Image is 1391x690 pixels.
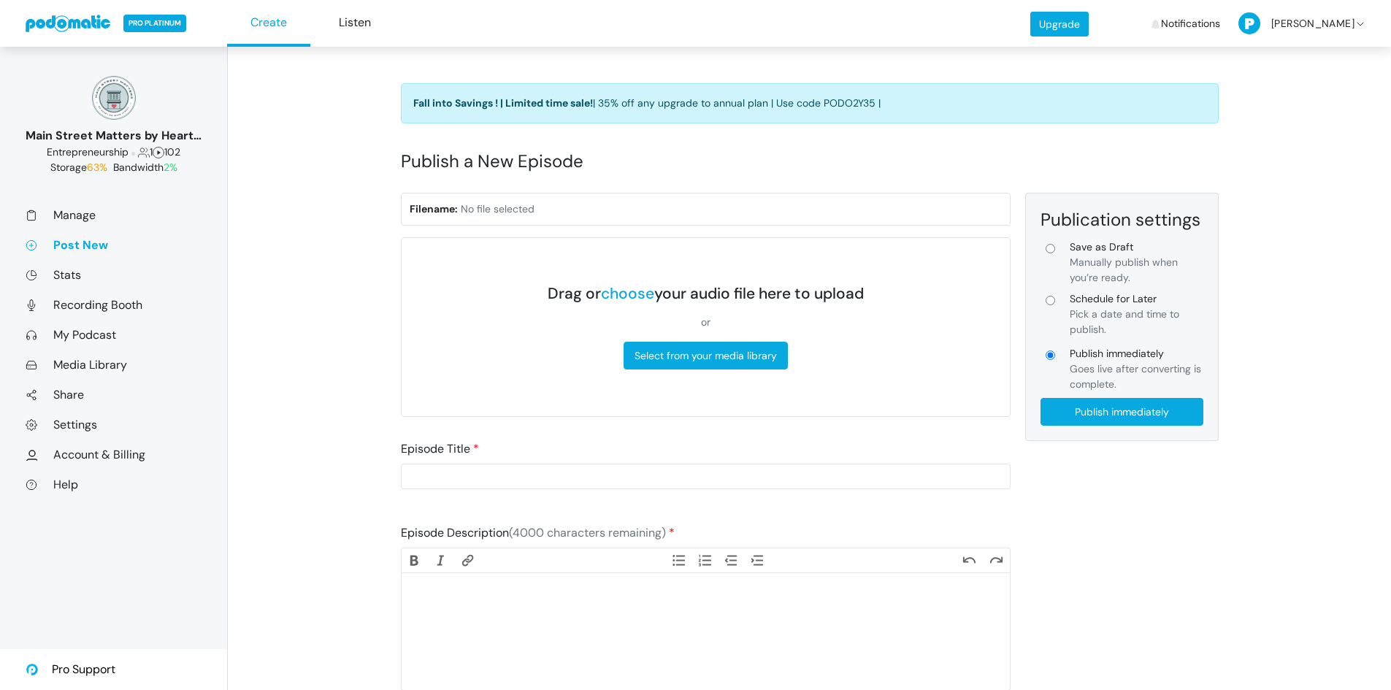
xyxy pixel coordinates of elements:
[1070,256,1178,284] span: Manually publish when you’re ready.
[402,552,428,568] button: Bold
[624,342,788,369] button: Select from your media library
[1070,291,1203,307] span: Schedule for Later
[153,145,164,158] span: Episodes
[692,552,719,568] button: Numbers
[26,237,202,253] a: Post New
[1070,239,1203,255] span: Save as Draft
[401,440,479,458] label: Episode Title
[47,145,129,158] span: Business: Entrepreneurship
[1070,362,1201,391] span: Goes live after converting is complete.
[113,161,177,174] span: Bandwidth
[26,357,202,372] a: Media Library
[313,1,396,47] a: Listen
[1070,346,1203,361] span: Publish immediately
[428,552,454,568] button: Italic
[548,285,864,303] div: Drag or your audio file here to upload
[26,127,202,145] div: Main Street Matters by Heart on [GEOGRAPHIC_DATA]
[26,207,202,223] a: Manage
[227,1,310,47] a: Create
[138,145,150,158] span: Followers
[1161,2,1220,45] span: Notifications
[601,283,654,304] a: choose
[1238,2,1366,45] a: [PERSON_NAME]
[509,525,666,540] span: (4000 characters remaining)
[665,552,691,568] button: Bullets
[1030,12,1089,37] a: Upgrade
[123,15,186,32] span: PRO PLATINUM
[1041,398,1203,426] input: Publish immediately
[548,315,864,330] div: or
[26,145,202,160] div: 1 102
[1041,208,1203,231] div: Publication settings
[1271,2,1354,45] span: [PERSON_NAME]
[26,417,202,432] a: Settings
[26,649,115,690] a: Pro Support
[26,267,202,283] a: Stats
[401,83,1219,123] a: Fall into Savings ! | Limited time sale!| 35% off any upgrade to annual plan | Use code PODO2Y35 |
[461,202,534,215] span: No file selected
[746,552,772,568] button: Increase Level
[26,477,202,492] a: Help
[401,135,1219,187] h1: Publish a New Episode
[957,552,983,568] button: Undo
[410,202,458,215] strong: Filename:
[26,327,202,342] a: My Podcast
[50,161,110,174] span: Storage
[401,524,675,542] label: Episode Description
[719,552,745,568] button: Decrease Level
[413,96,593,110] strong: Fall into Savings ! | Limited time sale!
[26,297,202,313] a: Recording Booth
[87,161,107,174] span: 63%
[1238,12,1260,34] img: P-50-ab8a3cff1f42e3edaa744736fdbd136011fc75d0d07c0e6946c3d5a70d29199b.png
[164,161,177,174] span: 2%
[1070,307,1179,336] span: Pick a date and time to publish.
[92,76,136,120] img: 150x150_17130234.png
[26,447,202,462] a: Account & Billing
[26,387,202,402] a: Share
[454,552,480,568] button: Link
[983,552,1009,568] button: Redo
